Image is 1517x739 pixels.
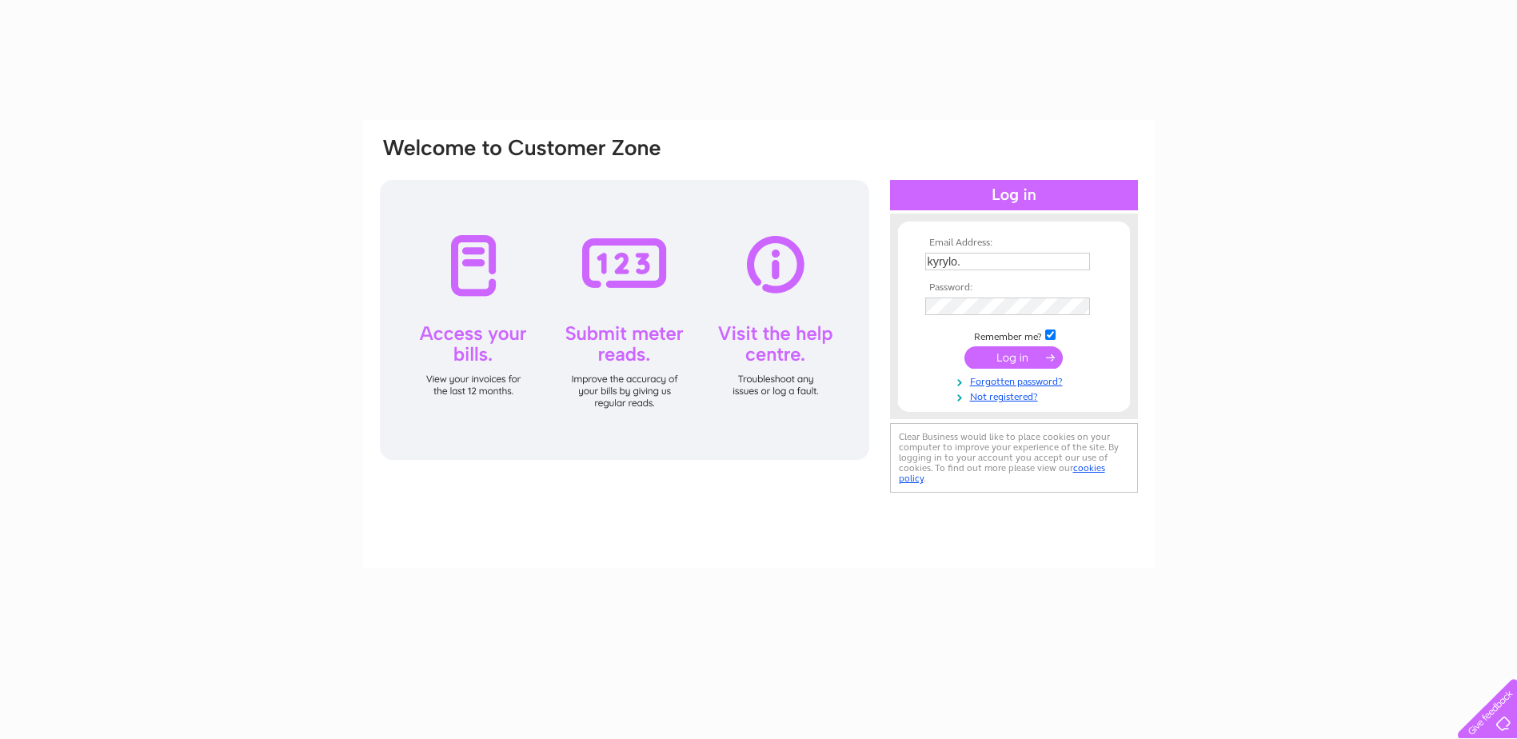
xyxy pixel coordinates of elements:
[890,423,1138,493] div: Clear Business would like to place cookies on your computer to improve your experience of the sit...
[899,462,1105,484] a: cookies policy
[921,327,1107,343] td: Remember me?
[925,388,1107,403] a: Not registered?
[964,346,1063,369] input: Submit
[921,282,1107,294] th: Password:
[925,373,1107,388] a: Forgotten password?
[921,238,1107,249] th: Email Address:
